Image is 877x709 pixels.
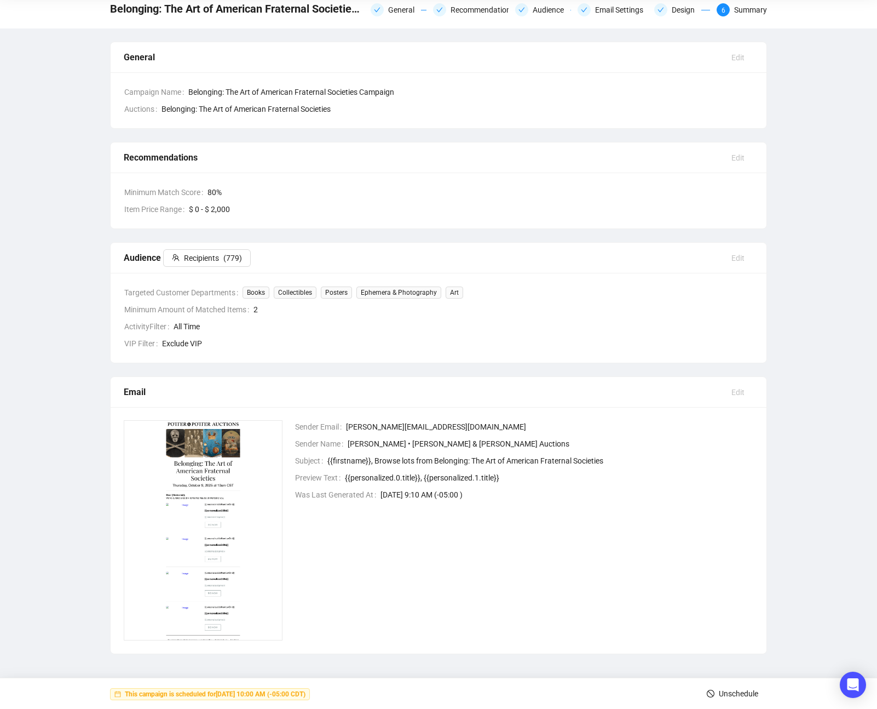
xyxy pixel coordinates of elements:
[734,3,767,16] div: Summary
[174,321,753,333] span: All Time
[274,287,316,299] span: Collectibles
[161,103,331,115] span: Belonging: The Art of American Fraternal Societies
[356,287,441,299] span: Ephemera & Photography
[451,3,521,16] div: Recommendations
[124,203,189,215] span: Item Price Range
[162,338,753,350] span: Exclude VIP
[124,420,282,641] img: 1759759623128-yJszQwD3URJEwMvh.png
[657,7,664,13] span: check
[124,50,723,64] div: General
[436,7,443,13] span: check
[327,455,754,467] span: {{firstname}}, Browse lots from Belonging: The Art of American Fraternal Societies
[207,186,753,198] span: 80 %
[346,421,754,433] span: [PERSON_NAME][EMAIL_ADDRESS][DOMAIN_NAME]
[295,472,345,484] span: Preview Text
[295,421,346,433] span: Sender Email
[717,3,767,16] div: 6Summary
[723,49,753,66] button: Edit
[348,438,754,450] span: [PERSON_NAME] • [PERSON_NAME] & [PERSON_NAME] Auctions
[723,384,753,401] button: Edit
[518,7,525,13] span: check
[223,252,242,264] span: ( 779 )
[124,103,161,115] span: Auctions
[124,338,162,350] span: VIP Filter
[707,690,714,697] span: stop
[172,254,180,261] span: team
[124,287,243,299] span: Targeted Customer Departments
[719,678,758,709] span: Unschedule
[295,489,380,501] span: Was Last Generated At
[380,489,754,501] span: [DATE] 9:10 AM (-05:00 )
[125,690,305,698] strong: This campaign is scheduled for [DATE] 10:00 AM (-05:00 CDT)
[295,438,348,450] span: Sender Name
[124,321,174,333] span: ActivityFilter
[188,86,753,98] span: Belonging: The Art of American Fraternal Societies Campaign
[654,3,710,16] div: Design
[124,253,251,263] span: Audience
[243,287,269,299] span: Books
[388,3,421,16] div: General
[533,3,570,16] div: Audience
[345,472,754,484] span: {{personalized.0.title}}, {{personalized.1.title}}
[446,287,463,299] span: Art
[515,3,571,16] div: Audience
[723,249,753,267] button: Edit
[321,287,352,299] span: Posters
[124,304,253,316] span: Minimum Amount of Matched Items
[698,685,767,702] button: Unschedule
[595,3,650,16] div: Email Settings
[184,252,219,264] span: Recipients
[722,7,725,14] span: 6
[371,3,426,16] div: General
[433,3,509,16] div: Recommendations
[114,691,121,697] span: calendar
[124,385,723,399] div: Email
[189,203,753,215] span: $ 0 - $ 2,000
[124,186,207,198] span: Minimum Match Score
[253,304,753,316] span: 2
[723,149,753,167] button: Edit
[163,249,251,267] button: Recipients(779)
[581,7,587,13] span: check
[672,3,701,16] div: Design
[578,3,648,16] div: Email Settings
[124,151,723,164] div: Recommendations
[840,672,866,698] div: Open Intercom Messenger
[374,7,380,13] span: check
[295,455,327,467] span: Subject
[124,86,188,98] span: Campaign Name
